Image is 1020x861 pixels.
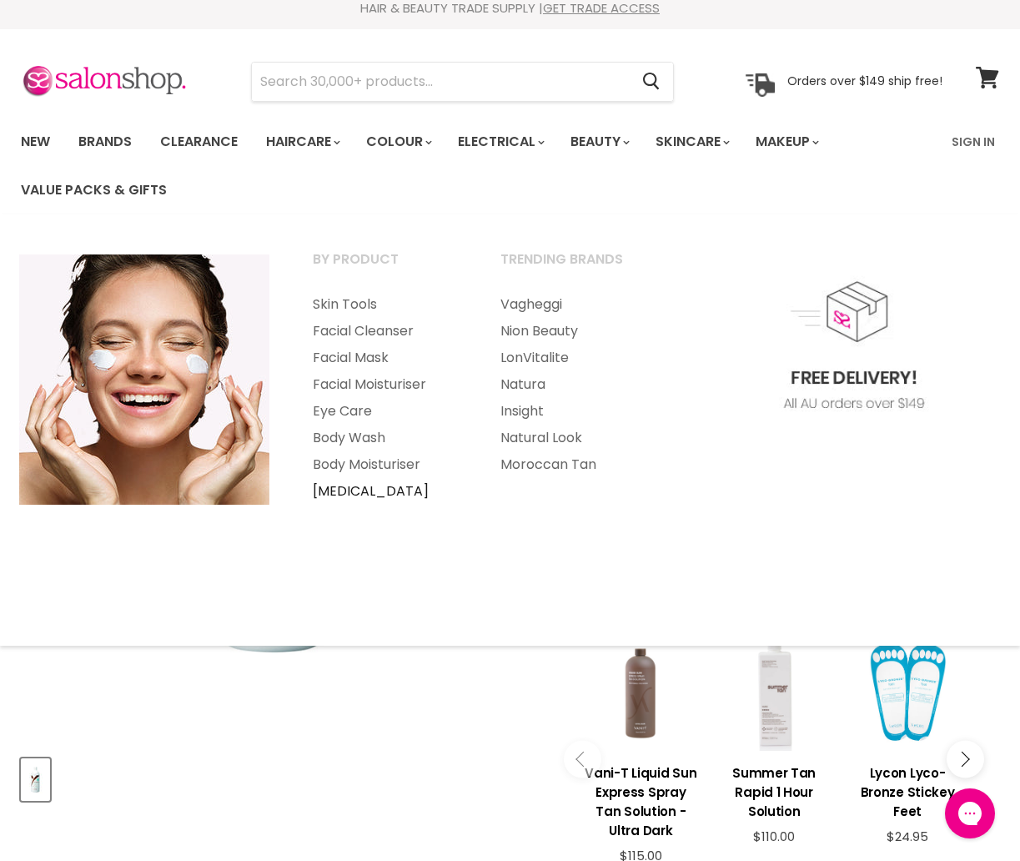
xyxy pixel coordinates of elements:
a: Beauty [558,124,640,159]
a: Natural Look [480,425,664,451]
a: Vagheggi [480,291,664,318]
a: Brands [66,124,144,159]
a: By Product [292,246,476,288]
a: Skin Tools [292,291,476,318]
iframe: Gorgias live chat messenger [937,783,1003,844]
ul: Main menu [292,291,476,505]
a: Sign In [942,124,1005,159]
a: Nion Beauty [480,318,664,345]
ul: Main menu [480,291,664,478]
ul: Main menu [8,118,942,214]
a: Facial Mask [292,345,476,371]
a: Haircare [254,124,350,159]
a: Facial Moisturiser [292,371,476,398]
a: Value Packs & Gifts [8,173,179,208]
a: View product:Summer Tan Rapid 1 Hour Solution [716,751,832,829]
a: View product:Vani-T Liquid Sun Express Spray Tan Solution - Ultra Dark [582,751,699,848]
input: Search [252,63,629,101]
a: Body Moisturiser [292,451,476,478]
button: Search [629,63,673,101]
a: View product:Lycon Lyco-Bronze Stickey Feet [849,751,966,829]
a: Eye Care [292,398,476,425]
h3: Summer Tan Rapid 1 Hour Solution [716,763,832,821]
a: Makeup [743,124,829,159]
a: New [8,124,63,159]
a: Electrical [445,124,555,159]
a: Trending Brands [480,246,664,288]
a: Body Wash [292,425,476,451]
img: Lycon Lyco-Bronze Rapid Spray Tan [23,760,48,799]
a: Colour [354,124,442,159]
form: Product [251,62,674,102]
a: LonVitalite [480,345,664,371]
h3: Lycon Lyco-Bronze Stickey Feet [849,763,966,821]
a: Facial Cleanser [292,318,476,345]
a: Natura [480,371,664,398]
a: [MEDICAL_DATA] [292,478,476,505]
span: $110.00 [753,828,795,845]
a: Skincare [643,124,740,159]
span: $24.95 [887,828,928,845]
a: Insight [480,398,664,425]
p: Orders over $149 ship free! [787,73,942,88]
button: Lycon Lyco-Bronze Rapid Spray Tan [21,758,50,801]
div: Product thumbnails [18,753,527,801]
a: Moroccan Tan [480,451,664,478]
a: Clearance [148,124,250,159]
h3: Vani-T Liquid Sun Express Spray Tan Solution - Ultra Dark [582,763,699,840]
